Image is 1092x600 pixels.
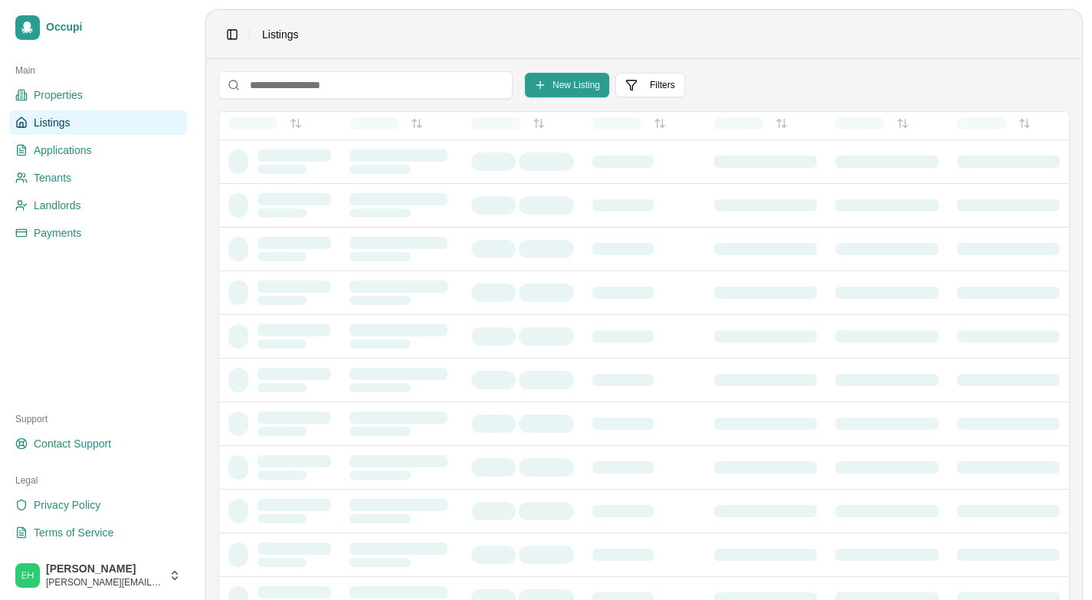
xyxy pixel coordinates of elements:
a: Listings [9,110,187,135]
span: Privacy Policy [34,497,100,513]
a: Contact Support [9,431,187,456]
span: Tenants [34,170,71,185]
span: Occupi [46,21,181,34]
div: Main [9,58,187,83]
span: Listings [262,27,298,42]
a: Payments [9,221,187,245]
a: Properties [9,83,187,107]
button: Filters [615,73,685,97]
button: Emily Hart[PERSON_NAME][PERSON_NAME][EMAIL_ADDRESS][DOMAIN_NAME] [9,557,187,594]
button: New Listing [525,73,609,97]
div: Legal [9,468,187,493]
span: Applications [34,143,92,158]
span: Payments [34,225,81,241]
span: Contact Support [34,436,111,451]
img: Emily Hart [15,563,40,588]
a: Tenants [9,166,187,190]
a: Terms of Service [9,520,187,545]
a: Landlords [9,193,187,218]
a: Privacy Policy [9,493,187,517]
span: Properties [34,87,83,103]
span: Terms of Service [34,525,113,540]
span: [PERSON_NAME][EMAIL_ADDRESS][DOMAIN_NAME] [46,576,162,589]
span: New Listing [553,79,600,91]
span: Landlords [34,198,81,213]
span: [PERSON_NAME] [46,562,162,576]
nav: breadcrumb [262,27,298,42]
span: Listings [34,115,70,130]
a: Applications [9,138,187,162]
a: Occupi [9,9,187,46]
div: Support [9,407,187,431]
